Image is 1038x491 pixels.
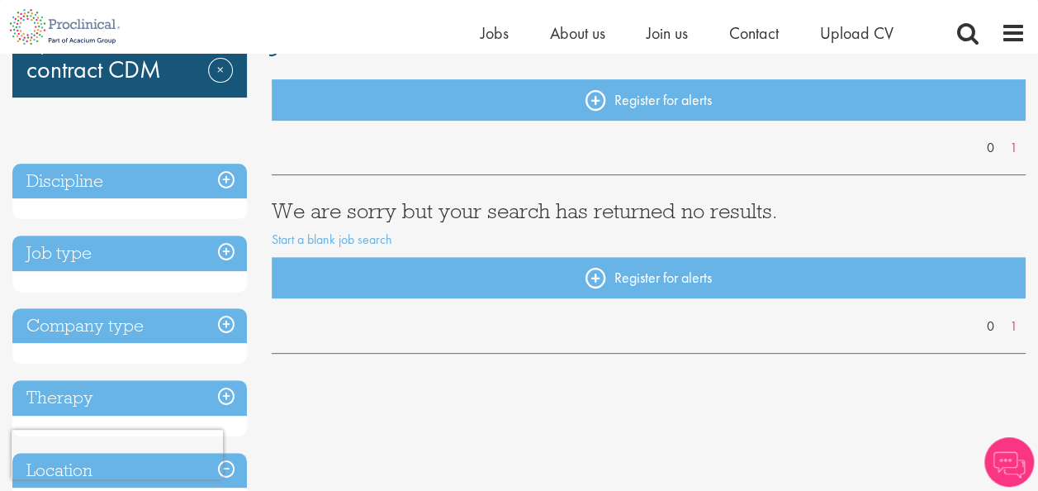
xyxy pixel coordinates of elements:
a: Upload CV [820,22,893,44]
h3: Company type [12,308,247,344]
a: 1 [1002,317,1026,336]
h3: We are sorry but your search has returned no results. [272,200,1026,222]
a: Start a blank job search [272,231,392,248]
iframe: reCAPTCHA [12,430,223,479]
h3: Discipline [12,164,247,199]
a: Join us [647,22,688,44]
img: Chatbot [984,437,1034,487]
a: Register for alerts [272,257,1026,298]
div: contract CDM [12,26,247,98]
a: 0 [979,317,1002,336]
a: Contact [729,22,779,44]
a: Remove [208,58,233,106]
a: 0 [979,139,1002,158]
a: Register for alerts [272,79,1026,121]
a: Jobs [481,22,509,44]
a: About us [550,22,605,44]
h3: Therapy [12,380,247,416]
h3: Job type [12,236,247,271]
a: 1 [1002,139,1026,158]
